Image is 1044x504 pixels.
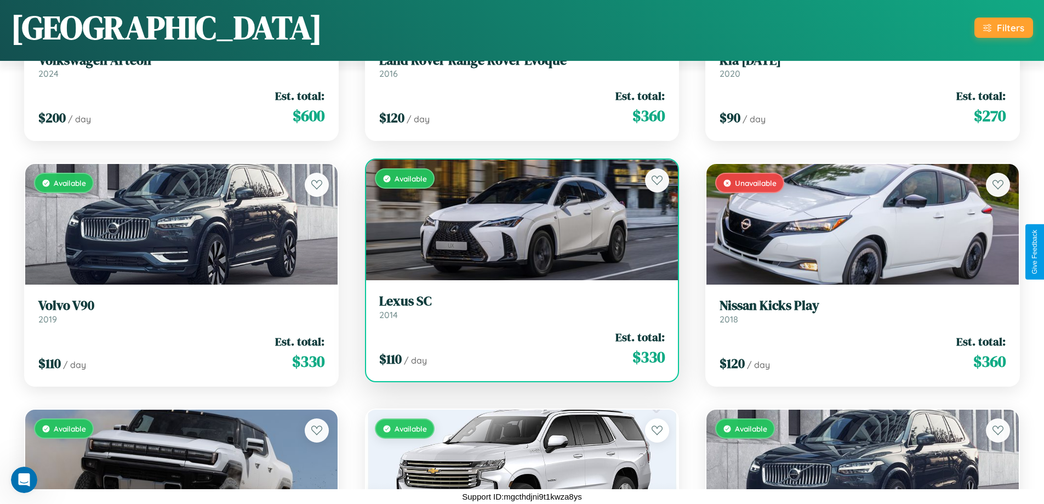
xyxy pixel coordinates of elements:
span: $ 200 [38,109,66,127]
h3: Lexus SC [379,293,665,309]
span: $ 270 [974,105,1006,127]
a: Land Rover Range Rover Evoque2016 [379,53,665,80]
p: Support ID: mgcthdjni9t1kwza8ys [462,489,581,504]
a: Lexus SC2014 [379,293,665,320]
span: $ 360 [973,350,1006,372]
span: Est. total: [275,333,324,349]
span: / day [63,359,86,370]
span: 2019 [38,314,57,325]
span: Est. total: [615,329,665,345]
span: Est. total: [956,88,1006,104]
span: Available [54,178,86,188]
span: Est. total: [275,88,324,104]
span: Available [395,424,427,433]
span: / day [68,114,91,124]
span: 2018 [720,314,738,325]
h3: Land Rover Range Rover Evoque [379,53,665,69]
a: Volvo V902019 [38,298,324,325]
span: Available [735,424,767,433]
a: Kia [DATE]2020 [720,53,1006,80]
a: Volkswagen Arteon2024 [38,53,324,80]
span: $ 110 [379,350,402,368]
span: 2024 [38,68,59,79]
h3: Volvo V90 [38,298,324,314]
span: Unavailable [735,178,777,188]
span: $ 120 [379,109,404,127]
span: $ 360 [632,105,665,127]
button: Filters [974,18,1033,38]
span: Est. total: [956,333,1006,349]
span: Available [54,424,86,433]
div: Filters [997,22,1024,33]
h3: Nissan Kicks Play [720,298,1006,314]
span: 2014 [379,309,398,320]
span: $ 110 [38,354,61,372]
span: / day [747,359,770,370]
span: 2016 [379,68,398,79]
iframe: Intercom live chat [11,467,37,493]
span: / day [404,355,427,366]
h1: [GEOGRAPHIC_DATA] [11,5,322,50]
span: $ 90 [720,109,740,127]
span: / day [743,114,766,124]
div: Give Feedback [1031,230,1039,274]
span: Est. total: [615,88,665,104]
span: $ 330 [292,350,324,372]
span: / day [407,114,430,124]
span: $ 330 [632,346,665,368]
span: $ 120 [720,354,745,372]
span: 2020 [720,68,740,79]
a: Nissan Kicks Play2018 [720,298,1006,325]
span: Available [395,174,427,183]
span: $ 600 [293,105,324,127]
